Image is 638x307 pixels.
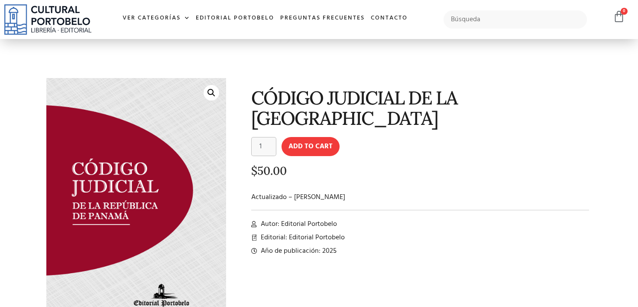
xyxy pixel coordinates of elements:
[251,163,257,178] span: $
[251,88,589,129] h1: CÓDIGO JUDICIAL DE LA [GEOGRAPHIC_DATA]
[621,8,628,15] span: 0
[282,137,340,156] button: Add to cart
[251,163,287,178] bdi: 50.00
[277,9,368,28] a: Preguntas frecuentes
[368,9,411,28] a: Contacto
[251,137,276,156] input: Product quantity
[204,85,219,101] a: 🔍
[251,192,589,202] p: Actualizado – [PERSON_NAME]
[259,219,337,229] span: Autor: Editorial Portobelo
[259,246,337,256] span: Año de publicación: 2025
[259,232,345,243] span: Editorial: Editorial Portobelo
[193,9,277,28] a: Editorial Portobelo
[444,10,587,29] input: Búsqueda
[120,9,193,28] a: Ver Categorías
[613,10,625,23] a: 0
